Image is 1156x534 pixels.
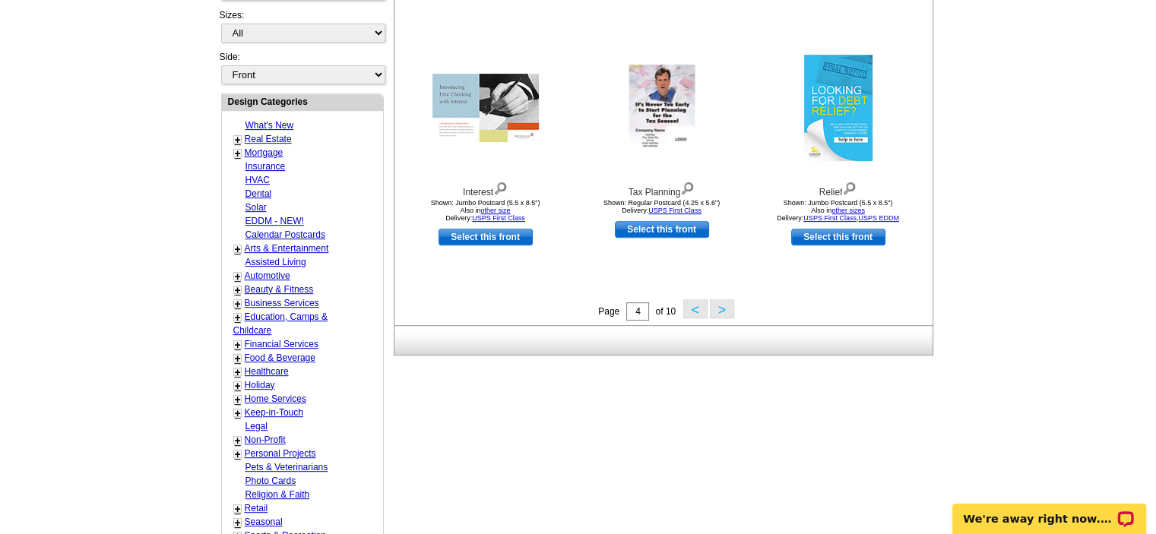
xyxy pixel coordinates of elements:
[402,199,569,222] div: Shown: Jumbo Postcard (5.5 x 8.5") Delivery:
[680,179,695,195] img: view design details
[245,134,292,144] a: Real Estate
[245,284,314,295] a: Beauty & Fitness
[245,448,316,459] a: Personal Projects
[493,179,508,195] img: view design details
[245,352,315,363] a: Food & Beverage
[245,421,268,431] a: Legal
[245,243,329,254] a: Arts & Entertainment
[245,161,286,172] a: Insurance
[402,179,569,199] div: Interest
[235,352,241,365] a: +
[615,221,709,238] a: use this design
[235,393,241,406] a: +
[245,298,319,308] a: Business Services
[831,207,865,214] a: other sizes
[235,380,241,392] a: +
[235,311,241,324] a: +
[655,306,676,317] span: of 10
[629,65,695,151] img: Tax Planning
[791,229,885,245] a: use this design
[245,257,306,267] a: Assisted Living
[432,74,539,142] img: Interest
[245,202,267,213] a: Solar
[235,243,241,255] a: +
[245,270,290,281] a: Automotive
[220,8,384,50] div: Sizes:
[245,462,328,472] a: Pets & Veterinarians
[480,207,510,214] a: other size
[235,448,241,460] a: +
[220,50,384,86] div: Side:
[222,94,383,109] div: Design Categories
[942,486,1156,534] iframe: LiveChat chat widget
[598,306,619,317] span: Page
[804,55,873,161] img: Relief
[245,147,283,158] a: Mortgage
[245,476,296,486] a: Photo Cards
[245,503,268,513] a: Retail
[245,120,294,131] a: What's New
[245,216,304,226] a: EDDM - NEW!
[235,434,241,447] a: +
[245,380,275,390] a: Holiday
[245,229,325,240] a: Calendar Postcards
[439,229,533,245] a: use this design
[710,299,734,318] button: >
[245,175,270,185] a: HVAC
[460,207,510,214] span: Also in
[578,199,746,214] div: Shown: Regular Postcard (4.25 x 5.6") Delivery:
[245,434,286,445] a: Non-Profit
[235,147,241,160] a: +
[755,179,922,199] div: Relief
[235,517,241,529] a: +
[648,207,702,214] a: USPS First Class
[811,207,865,214] span: Also in
[235,270,241,283] a: +
[235,339,241,351] a: +
[755,199,922,222] div: Shown: Jumbo Postcard (5.5 x 8.5") Delivery: ,
[245,489,310,500] a: Religion & Faith
[235,407,241,419] a: +
[245,517,283,527] a: Seasonal
[245,407,303,418] a: Keep-in-Touch
[858,214,899,222] a: USPS EDDM
[233,311,328,336] a: Education, Camps & Childcare
[842,179,857,195] img: view design details
[235,134,241,146] a: +
[235,503,241,515] a: +
[245,393,306,404] a: Home Services
[235,284,241,296] a: +
[245,366,289,377] a: Healthcare
[235,298,241,310] a: +
[245,188,272,199] a: Dental
[472,214,525,222] a: USPS First Class
[578,179,746,199] div: Tax Planning
[245,339,318,349] a: Financial Services
[803,214,857,222] a: USPS First Class
[683,299,708,318] button: <
[235,366,241,378] a: +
